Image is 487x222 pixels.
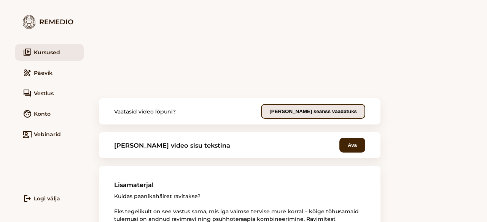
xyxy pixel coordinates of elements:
a: video_libraryKursused [15,44,84,61]
button: [PERSON_NAME] seanss vaadatuks [261,104,365,119]
a: forumVestlus [15,85,84,102]
i: logout [23,194,32,203]
h3: Lisamaterjal [114,181,365,189]
a: faceKonto [15,105,84,122]
a: logoutLogi välja [15,190,84,207]
div: Remedio [15,15,84,29]
i: draw [23,68,32,77]
img: logo.7579ec4f.png [23,15,35,29]
i: face [23,109,32,118]
i: co_present [23,130,32,139]
h3: [PERSON_NAME] video sisu tekstina [114,142,230,149]
button: Ava [339,138,365,153]
a: co_presentVebinarid [15,126,84,143]
i: video_library [23,48,32,57]
i: forum [23,89,32,98]
a: drawPäevik [15,65,84,81]
span: Vestlus [34,90,54,97]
